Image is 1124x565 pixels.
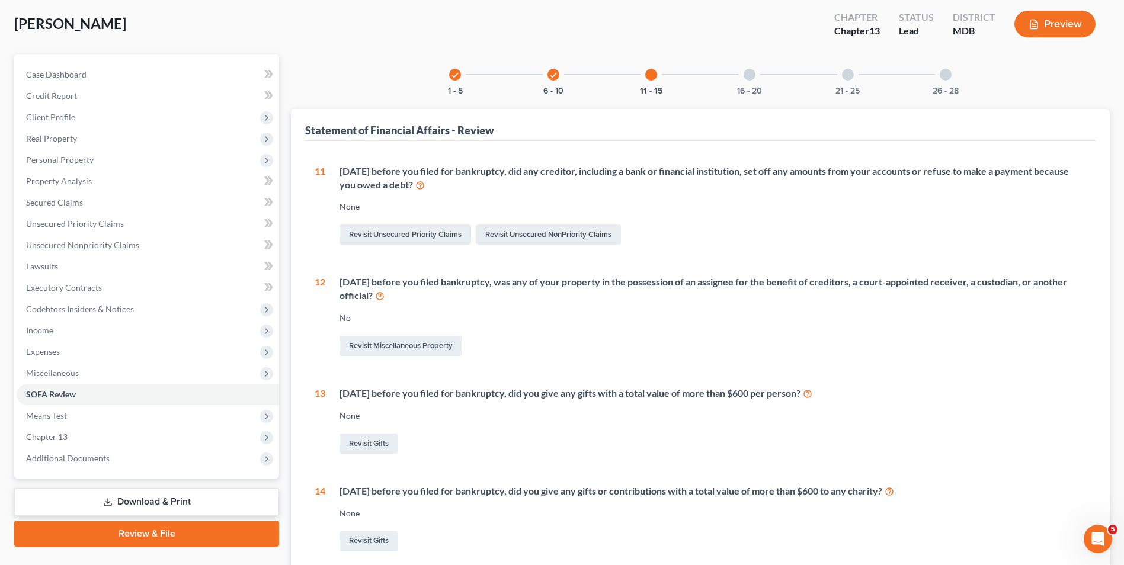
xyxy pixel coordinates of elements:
[26,176,92,186] span: Property Analysis
[17,192,279,213] a: Secured Claims
[899,11,934,24] div: Status
[26,325,53,335] span: Income
[315,165,325,248] div: 11
[315,387,325,456] div: 13
[17,256,279,277] a: Lawsuits
[1014,11,1096,37] button: Preview
[26,282,102,293] span: Executory Contracts
[340,165,1086,192] div: [DATE] before you filed for bankruptcy, did any creditor, including a bank or financial instituti...
[26,155,94,165] span: Personal Property
[834,11,880,24] div: Chapter
[26,346,60,357] span: Expenses
[340,434,398,454] a: Revisit Gifts
[17,213,279,235] a: Unsecured Priority Claims
[17,384,279,405] a: SOFA Review
[834,24,880,38] div: Chapter
[17,85,279,107] a: Credit Report
[340,410,1086,422] div: None
[869,25,880,36] span: 13
[17,235,279,256] a: Unsecured Nonpriority Claims
[476,224,621,245] a: Revisit Unsecured NonPriority Claims
[315,484,325,554] div: 14
[953,24,995,38] div: MDB
[26,304,134,314] span: Codebtors Insiders & Notices
[315,275,325,358] div: 12
[953,11,995,24] div: District
[448,87,463,95] button: 1 - 5
[14,521,279,547] a: Review & File
[340,531,398,551] a: Revisit Gifts
[26,69,87,79] span: Case Dashboard
[340,387,1086,400] div: [DATE] before you filed for bankruptcy, did you give any gifts with a total value of more than $6...
[737,87,762,95] button: 16 - 20
[340,275,1086,303] div: [DATE] before you filed bankruptcy, was any of your property in the possession of an assignee for...
[17,171,279,192] a: Property Analysis
[305,123,494,137] div: Statement of Financial Affairs - Review
[26,261,58,271] span: Lawsuits
[340,312,1086,324] div: No
[543,87,563,95] button: 6 - 10
[451,71,459,79] i: check
[26,91,77,101] span: Credit Report
[14,15,126,32] span: [PERSON_NAME]
[17,64,279,85] a: Case Dashboard
[899,24,934,38] div: Lead
[1084,525,1112,553] iframe: Intercom live chat
[26,197,83,207] span: Secured Claims
[26,410,67,420] span: Means Test
[340,508,1086,519] div: None
[26,219,124,229] span: Unsecured Priority Claims
[26,133,77,143] span: Real Property
[26,240,139,250] span: Unsecured Nonpriority Claims
[640,87,663,95] button: 11 - 15
[26,432,68,442] span: Chapter 13
[26,389,76,399] span: SOFA Review
[340,336,462,356] a: Revisit Miscellaneous Property
[26,368,79,378] span: Miscellaneous
[549,71,558,79] i: check
[340,201,1086,213] div: None
[17,277,279,298] a: Executory Contracts
[1108,525,1117,534] span: 5
[835,87,860,95] button: 21 - 25
[340,484,1086,498] div: [DATE] before you filed for bankruptcy, did you give any gifts or contributions with a total valu...
[933,87,959,95] button: 26 - 28
[340,224,471,245] a: Revisit Unsecured Priority Claims
[26,112,75,122] span: Client Profile
[14,488,279,516] a: Download & Print
[26,453,110,463] span: Additional Documents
